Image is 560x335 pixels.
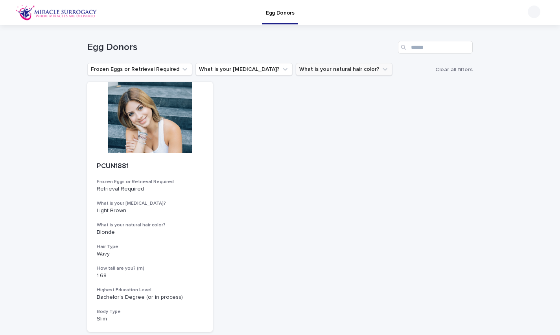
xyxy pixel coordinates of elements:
p: Blonde [97,229,203,236]
button: What is your eye color? [195,63,293,76]
p: Wavy [97,251,203,257]
h3: Body Type [97,309,203,315]
p: Light Brown [97,207,203,214]
button: What is your natural hair color? [296,63,392,76]
p: Bachelor's Degree (or in process) [97,294,203,301]
input: Search [398,41,473,54]
span: Clear all filters [435,67,473,72]
p: 1.68 [97,272,203,279]
p: Slim [97,316,203,322]
h3: What is your natural hair color? [97,222,203,228]
h3: Highest Education Level [97,287,203,293]
img: OiFFDOGZQuirLhrlO1ag [16,5,97,20]
h3: Hair Type [97,244,203,250]
p: Retrieval Required [97,186,203,192]
h1: Egg Donors [87,42,395,53]
h3: Frozen Eggs or Retrieval Required [97,179,203,185]
button: Clear all filters [432,64,473,76]
p: PCUN1881 [97,162,203,171]
a: PCUN1881Frozen Eggs or Retrieval RequiredRetrieval RequiredWhat is your [MEDICAL_DATA]?Light Brow... [87,82,213,332]
h3: How tall are you? (m) [97,265,203,272]
h3: What is your [MEDICAL_DATA]? [97,200,203,207]
button: Frozen Eggs or Retrieval Required [87,63,192,76]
